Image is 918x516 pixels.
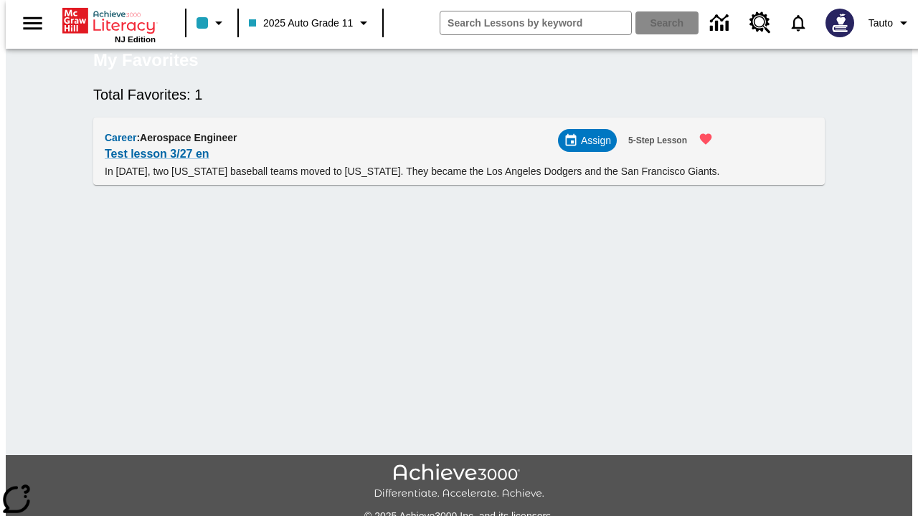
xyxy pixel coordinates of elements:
[249,16,353,31] span: 2025 Auto Grade 11
[62,5,156,44] div: Home
[780,4,817,42] a: Notifications
[623,129,693,153] button: 5-Step Lesson
[869,16,893,31] span: Tauto
[136,132,237,143] span: : Aerospace Engineer
[701,4,741,43] a: Data Center
[817,4,863,42] button: Select a new avatar
[628,133,687,148] span: 5-Step Lesson
[741,4,780,42] a: Resource Center, Will open in new tab
[690,123,721,155] button: Remove from Favorites
[243,10,378,36] button: Class: 2025 Auto Grade 11, Select your class
[374,464,544,500] img: Achieve3000 Differentiate Accelerate Achieve
[825,9,854,37] img: Avatar
[115,35,156,44] span: NJ Edition
[105,132,136,143] span: Career
[11,2,54,44] button: Open side menu
[581,133,611,148] span: Assign
[93,49,199,72] h5: My Favorites
[93,83,825,106] h6: Total Favorites: 1
[440,11,631,34] input: search field
[105,144,209,164] a: Test lesson 3/27 en
[62,6,156,35] a: Home
[105,164,721,179] p: In [DATE], two [US_STATE] baseball teams moved to [US_STATE]. They became the Los Angeles Dodgers...
[191,10,233,36] button: Class color is light blue. Change class color
[558,129,617,152] div: Assign Choose Dates
[863,10,918,36] button: Profile/Settings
